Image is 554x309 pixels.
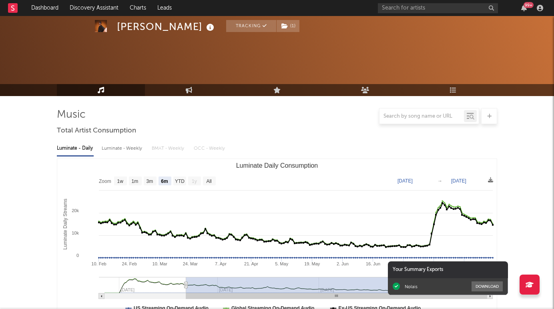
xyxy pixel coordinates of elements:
[192,179,197,184] text: 1y
[304,261,320,266] text: 19. May
[147,179,153,184] text: 3m
[524,2,534,8] div: 99 +
[379,113,464,120] input: Search by song name or URL
[405,284,418,289] div: Nolais
[206,179,211,184] text: All
[72,208,79,213] text: 20k
[62,199,68,249] text: Luminate Daily Streams
[122,261,136,266] text: 24. Feb
[275,261,289,266] text: 5. May
[132,179,138,184] text: 1m
[183,261,198,266] text: 24. Mar
[161,179,168,184] text: 6m
[378,3,498,13] input: Search for artists
[521,5,527,11] button: 99+
[76,253,79,258] text: 0
[337,261,349,266] text: 2. Jun
[451,178,466,184] text: [DATE]
[117,20,216,33] div: [PERSON_NAME]
[117,179,124,184] text: 1w
[472,281,503,291] button: Download
[102,142,144,155] div: Luminate - Weekly
[57,142,94,155] div: Luminate - Daily
[277,20,299,32] button: (1)
[153,261,168,266] text: 10. Mar
[72,231,79,235] text: 10k
[57,126,136,136] span: Total Artist Consumption
[388,261,508,278] div: Your Summary Exports
[175,179,185,184] text: YTD
[397,178,413,184] text: [DATE]
[99,179,111,184] text: Zoom
[438,178,442,184] text: →
[215,261,227,266] text: 7. Apr
[276,20,300,32] span: ( 1 )
[226,20,276,32] button: Tracking
[236,162,318,169] text: Luminate Daily Consumption
[366,261,380,266] text: 16. Jun
[91,261,106,266] text: 10. Feb
[244,261,258,266] text: 21. Apr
